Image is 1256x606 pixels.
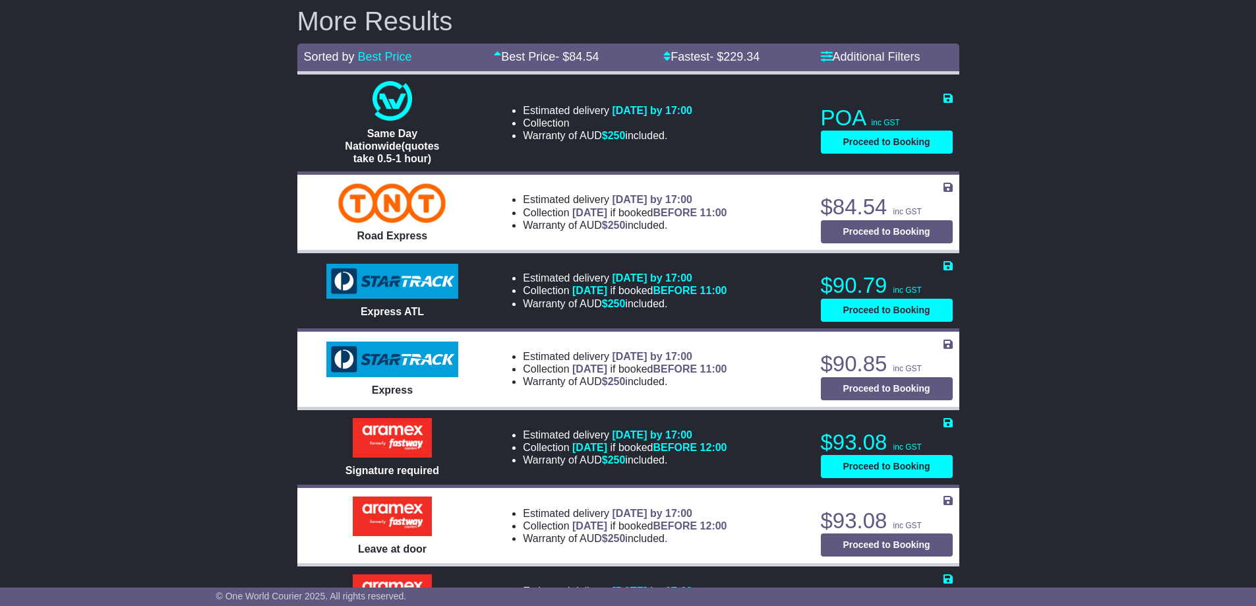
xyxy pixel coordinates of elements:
[653,285,697,296] span: BEFORE
[602,533,626,544] span: $
[821,220,953,243] button: Proceed to Booking
[372,384,413,396] span: Express
[494,50,599,63] a: Best Price- $84.54
[572,363,727,375] span: if booked
[572,442,727,453] span: if booked
[523,206,727,219] li: Collection
[653,442,697,453] span: BEFORE
[602,298,626,309] span: $
[612,508,692,519] span: [DATE] by 17:00
[304,50,355,63] span: Sorted by
[326,342,458,377] img: StarTrack: Express
[353,418,432,458] img: Aramex: Signature required
[893,521,922,530] span: inc GST
[297,7,959,36] h2: More Results
[572,520,607,531] span: [DATE]
[612,351,692,362] span: [DATE] by 17:00
[821,429,953,456] p: $93.08
[523,117,692,129] li: Collection
[612,586,692,597] span: [DATE] by 17:00
[216,591,407,601] span: © One World Courier 2025. All rights reserved.
[612,272,692,284] span: [DATE] by 17:00
[821,272,953,299] p: $90.79
[608,454,626,466] span: 250
[893,207,922,216] span: inc GST
[338,183,446,223] img: TNT Domestic: Road Express
[572,285,727,296] span: if booked
[700,363,727,375] span: 11:00
[572,520,727,531] span: if booked
[523,219,727,231] li: Warranty of AUD included.
[653,363,697,375] span: BEFORE
[723,50,760,63] span: 229.34
[709,50,760,63] span: - $
[821,299,953,322] button: Proceed to Booking
[893,442,922,452] span: inc GST
[358,50,412,63] a: Best Price
[523,532,727,545] li: Warranty of AUD included.
[700,285,727,296] span: 11:00
[893,364,922,373] span: inc GST
[345,465,439,476] span: Signature required
[572,442,607,453] span: [DATE]
[326,264,458,299] img: StarTrack: Express ATL
[523,272,727,284] li: Estimated delivery
[353,497,432,536] img: Aramex: Leave at door
[893,286,922,295] span: inc GST
[653,520,697,531] span: BEFORE
[663,50,760,63] a: Fastest- $229.34
[602,454,626,466] span: $
[821,351,953,377] p: $90.85
[612,429,692,440] span: [DATE] by 17:00
[523,284,727,297] li: Collection
[608,220,626,231] span: 250
[700,520,727,531] span: 12:00
[608,130,626,141] span: 250
[872,118,900,127] span: inc GST
[572,363,607,375] span: [DATE]
[572,207,607,218] span: [DATE]
[821,377,953,400] button: Proceed to Booking
[602,220,626,231] span: $
[555,50,599,63] span: - $
[700,442,727,453] span: 12:00
[523,193,727,206] li: Estimated delivery
[523,520,727,532] li: Collection
[523,350,727,363] li: Estimated delivery
[523,585,727,597] li: Estimated delivery
[345,128,439,164] span: Same Day Nationwide(quotes take 0.5-1 hour)
[358,543,427,555] span: Leave at door
[612,105,692,116] span: [DATE] by 17:00
[602,376,626,387] span: $
[821,105,953,131] p: POA
[608,298,626,309] span: 250
[523,454,727,466] li: Warranty of AUD included.
[608,533,626,544] span: 250
[700,207,727,218] span: 11:00
[357,230,428,241] span: Road Express
[821,455,953,478] button: Proceed to Booking
[523,129,692,142] li: Warranty of AUD included.
[602,130,626,141] span: $
[653,207,697,218] span: BEFORE
[523,429,727,441] li: Estimated delivery
[569,50,599,63] span: 84.54
[821,50,920,63] a: Additional Filters
[523,297,727,310] li: Warranty of AUD included.
[523,507,727,520] li: Estimated delivery
[523,441,727,454] li: Collection
[361,306,424,317] span: Express ATL
[608,376,626,387] span: 250
[523,104,692,117] li: Estimated delivery
[523,375,727,388] li: Warranty of AUD included.
[821,508,953,534] p: $93.08
[821,533,953,557] button: Proceed to Booking
[373,81,412,121] img: One World Courier: Same Day Nationwide(quotes take 0.5-1 hour)
[821,194,953,220] p: $84.54
[572,285,607,296] span: [DATE]
[572,207,727,218] span: if booked
[821,131,953,154] button: Proceed to Booking
[612,194,692,205] span: [DATE] by 17:00
[523,363,727,375] li: Collection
